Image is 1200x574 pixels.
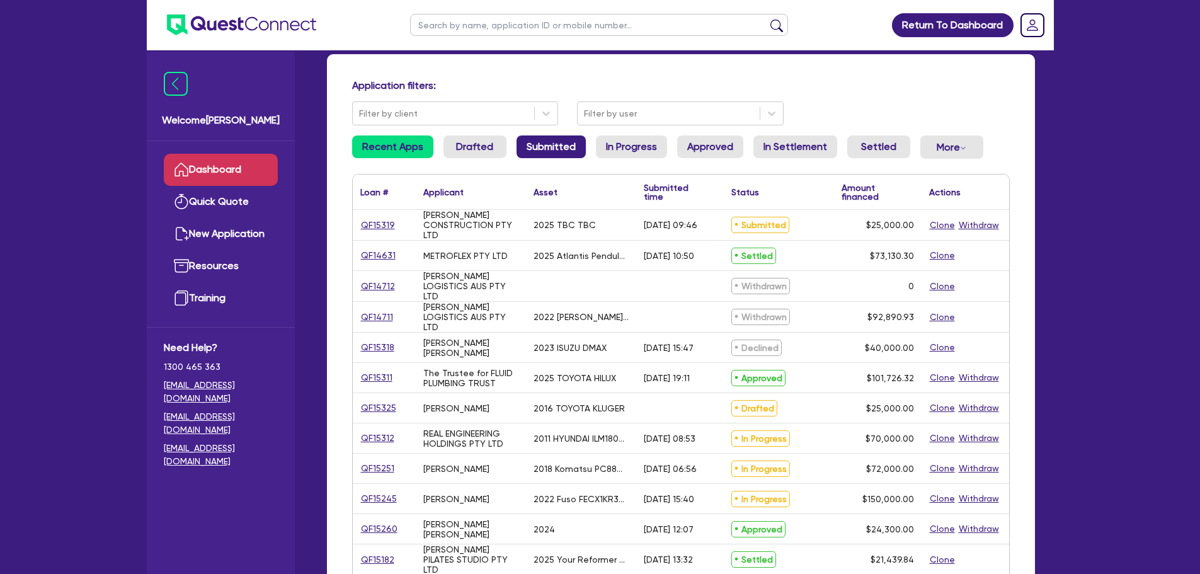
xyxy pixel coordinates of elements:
[929,461,956,476] button: Clone
[534,343,607,353] div: 2023 ISUZU DMAX
[164,360,278,374] span: 1300 465 363
[867,373,914,383] span: $101,726.32
[174,290,189,306] img: training
[866,524,914,534] span: $24,300.00
[164,282,278,314] a: Training
[360,188,388,197] div: Loan #
[164,410,278,437] a: [EMAIL_ADDRESS][DOMAIN_NAME]
[847,135,910,158] a: Settled
[360,218,396,232] a: QF15319
[731,309,790,325] span: Withdrawn
[644,220,697,230] div: [DATE] 09:46
[164,72,188,96] img: icon-menu-close
[534,251,629,261] div: 2025 Atlantis Pendulum Squat (P/L)
[866,220,914,230] span: $25,000.00
[164,379,278,405] a: [EMAIL_ADDRESS][DOMAIN_NAME]
[731,551,776,568] span: Settled
[731,461,790,477] span: In Progress
[892,13,1014,37] a: Return To Dashboard
[534,312,629,322] div: 2022 [PERSON_NAME] TAUTLINER B DROP DECK MEZZ TRIAXLE
[862,494,914,504] span: $150,000.00
[958,522,1000,536] button: Withdraw
[423,302,518,332] div: [PERSON_NAME] LOGISTICS AUS PTY LTD
[958,431,1000,445] button: Withdraw
[423,338,518,358] div: [PERSON_NAME] [PERSON_NAME]
[929,340,956,355] button: Clone
[534,220,596,230] div: 2025 TBC TBC
[929,188,961,197] div: Actions
[534,373,616,383] div: 2025 TOYOTA HILUX
[360,279,396,294] a: QF14712
[423,464,489,474] div: [PERSON_NAME]
[534,464,629,474] div: 2018 Komatsu PC88MR
[731,400,777,416] span: Drafted
[423,210,518,240] div: [PERSON_NAME] CONSTRUCTION PTY LTD
[423,428,518,449] div: REAL ENGINEERING HOLDINGS PTY LTD
[731,340,782,356] span: Declined
[644,251,694,261] div: [DATE] 10:50
[958,401,1000,415] button: Withdraw
[360,553,395,567] a: QF15182
[360,401,397,415] a: QF15325
[866,403,914,413] span: $25,000.00
[731,278,790,294] span: Withdrawn
[929,491,956,506] button: Clone
[731,217,789,233] span: Submitted
[517,135,586,158] a: Submitted
[534,403,625,413] div: 2016 TOYOTA KLUGER
[677,135,743,158] a: Approved
[360,340,395,355] a: QF15318
[360,310,394,324] a: QF14711
[871,554,914,565] span: $21,439.84
[929,310,956,324] button: Clone
[443,135,506,158] a: Drafted
[596,135,667,158] a: In Progress
[929,553,956,567] button: Clone
[644,494,694,504] div: [DATE] 15:40
[174,226,189,241] img: new-application
[360,461,395,476] a: QF15251
[534,554,629,565] div: 2025 Your Reformer Envey
[842,183,914,201] div: Amount financed
[360,431,395,445] a: QF15312
[174,194,189,209] img: quick-quote
[731,430,790,447] span: In Progress
[352,135,433,158] a: Recent Apps
[534,433,629,444] div: 2011 HYUNDAI ILM1800TT SYCNC LATHE
[352,79,1010,91] h4: Application filters:
[866,464,914,474] span: $72,000.00
[423,368,518,388] div: The Trustee for FLUID PLUMBING TRUST
[360,248,396,263] a: QF14631
[731,521,786,537] span: Approved
[929,431,956,445] button: Clone
[423,271,518,301] div: [PERSON_NAME] LOGISTICS AUS PTY LTD
[164,250,278,282] a: Resources
[360,370,393,385] a: QF15311
[958,370,1000,385] button: Withdraw
[644,554,693,565] div: [DATE] 13:32
[929,248,956,263] button: Clone
[958,218,1000,232] button: Withdraw
[644,464,697,474] div: [DATE] 06:56
[164,218,278,250] a: New Application
[731,248,776,264] span: Settled
[534,188,557,197] div: Asset
[1016,9,1049,42] a: Dropdown toggle
[929,370,956,385] button: Clone
[866,433,914,444] span: $70,000.00
[162,113,280,128] span: Welcome [PERSON_NAME]
[644,183,705,201] div: Submitted time
[164,340,278,355] span: Need Help?
[164,154,278,186] a: Dashboard
[753,135,837,158] a: In Settlement
[958,461,1000,476] button: Withdraw
[534,494,629,504] div: 2022 Fuso FECX1KR3SFBD
[929,279,956,294] button: Clone
[644,524,694,534] div: [DATE] 12:07
[167,14,316,35] img: quest-connect-logo-blue
[423,188,464,197] div: Applicant
[929,401,956,415] button: Clone
[644,343,694,353] div: [DATE] 15:47
[731,370,786,386] span: Approved
[920,135,983,159] button: Dropdown toggle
